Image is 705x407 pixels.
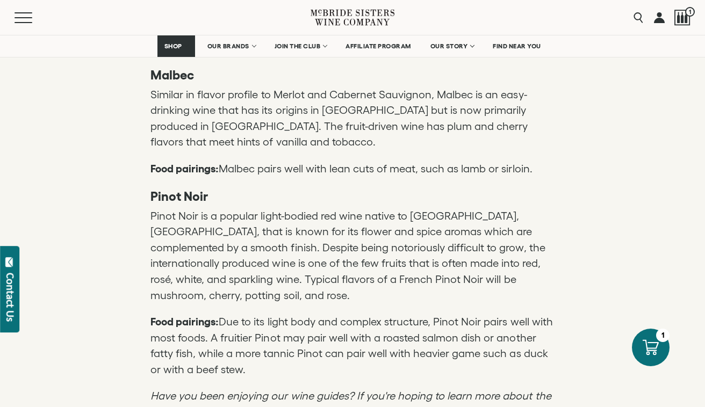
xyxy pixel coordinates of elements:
[685,7,695,17] span: 1
[423,35,481,57] a: OUR STORY
[486,35,548,57] a: FIND NEAR YOU
[150,87,555,150] p: Similar in flavor profile to Merlot and Cabernet Sauvignon, Malbec is an easy-drinking wine that ...
[5,273,16,322] div: Contact Us
[150,316,219,328] strong: Food pairings:
[656,329,670,342] div: 1
[150,66,555,84] h4: Malbec
[346,42,411,50] span: AFFILIATE PROGRAM
[150,187,555,206] h4: Pinot Noir
[200,35,262,57] a: OUR BRANDS
[339,35,418,57] a: AFFILIATE PROGRAM
[150,163,219,175] strong: Food pairings:
[164,42,183,50] span: SHOP
[150,161,555,177] p: Malbec pairs well with lean cuts of meat, such as lamb or sirloin.
[268,35,334,57] a: JOIN THE CLUB
[150,208,555,303] p: Pinot Noir is a popular light-bodied red wine native to [GEOGRAPHIC_DATA], [GEOGRAPHIC_DATA], tha...
[275,42,321,50] span: JOIN THE CLUB
[157,35,195,57] a: SHOP
[430,42,468,50] span: OUR STORY
[207,42,249,50] span: OUR BRANDS
[493,42,541,50] span: FIND NEAR YOU
[150,314,555,377] p: Due to its light body and complex structure, Pinot Noir pairs well with most foods. A fruitier Pi...
[15,12,53,23] button: Mobile Menu Trigger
